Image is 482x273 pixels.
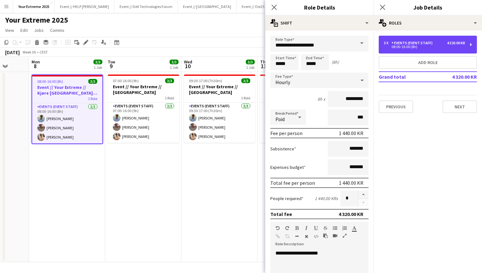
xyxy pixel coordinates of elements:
[189,78,222,83] span: 09:30-17:00 (7h30m)
[246,65,254,70] div: 1 Job
[374,15,482,31] div: Roles
[184,84,255,95] h3: Event // Your Extreme // [GEOGRAPHIC_DATA]
[5,49,20,55] div: [DATE]
[50,27,64,33] span: Comms
[323,233,328,238] button: Paste as plain text
[384,45,465,48] div: 08:00-16:00 (8h)
[241,96,250,100] span: 1 Role
[21,50,37,54] span: Week 36
[20,27,28,33] span: Edit
[314,234,318,239] button: HTML Code
[260,75,332,143] app-job-card: 08:00-15:00 (7h)3/3Event // Your Extreme // Kjøre [GEOGRAPHIC_DATA]-[GEOGRAPHIC_DATA]1 RoleEvents...
[384,41,391,45] div: 3 x
[184,103,255,143] app-card-role: Events (Event Staff)3/309:30-17:00 (7h30m)[PERSON_NAME][PERSON_NAME][PERSON_NAME]
[342,233,347,238] button: Fullscreen
[32,103,102,143] app-card-role: Events (Event Staff)3/308:00-16:00 (8h)[PERSON_NAME][PERSON_NAME][PERSON_NAME]
[47,26,67,34] a: Comms
[5,27,14,33] span: View
[32,84,102,96] h3: Event // Your Extreme // Kjøre [GEOGRAPHIC_DATA]-[GEOGRAPHIC_DATA]
[88,96,97,101] span: 1 Role
[358,190,369,199] button: Increase
[107,62,115,70] span: 9
[108,75,179,143] app-job-card: 07:00-16:00 (9h)3/3Event // Your Extreme // [GEOGRAPHIC_DATA]1 RoleEvents (Event Staff)3/307:00-1...
[270,130,303,136] div: Fee per person
[32,26,46,34] a: Jobs
[178,0,237,13] button: Event // [GEOGRAPHIC_DATA]
[3,26,17,34] a: View
[13,0,55,13] button: Your Extreme 2025
[342,226,347,231] button: Ordered List
[5,15,68,25] h1: Your Extreme 2025
[275,116,285,122] span: Paid
[304,226,309,231] button: Italic
[318,96,325,102] div: 8h x
[32,75,103,144] app-job-card: 08:00-16:00 (8h)3/3Event // Your Extreme // Kjøre [GEOGRAPHIC_DATA]-[GEOGRAPHIC_DATA]1 RoleEvents...
[94,65,102,70] div: 1 Job
[270,196,303,201] label: People required
[270,211,292,217] div: Total fee
[265,3,374,11] h3: Role Details
[270,164,306,170] label: Expenses budget
[270,180,315,186] div: Total fee per person
[184,59,192,65] span: Wed
[88,79,97,84] span: 3/3
[323,226,328,231] button: Strikethrough
[108,59,115,65] span: Tue
[295,226,299,231] button: Bold
[34,27,44,33] span: Jobs
[333,226,337,231] button: Unordered List
[259,62,268,70] span: 11
[391,41,435,45] div: Events (Event Staff)
[40,50,48,54] div: CEST
[237,0,279,13] button: Event // Ole25 (JCP)
[352,226,356,231] button: Text Color
[379,100,413,113] button: Previous
[241,78,250,83] span: 3/3
[333,233,337,238] button: Insert video
[379,56,477,69] button: Add role
[379,72,437,82] td: Grand total
[108,84,179,95] h3: Event // Your Extreme // [GEOGRAPHIC_DATA]
[170,65,178,70] div: 1 Job
[447,41,465,45] div: 4 320.00 KR
[18,26,30,34] a: Edit
[55,0,114,13] button: Event // HELP [PERSON_NAME]
[442,100,477,113] button: Next
[260,103,332,143] app-card-role: Events (Event Staff)3/308:00-15:00 (7h)[PERSON_NAME][PERSON_NAME][PERSON_NAME]
[374,3,482,11] h3: Job Details
[339,211,363,217] div: 4 320.00 KR
[31,62,40,70] span: 8
[304,234,309,239] button: Clear Formatting
[108,103,179,143] app-card-role: Events (Event Staff)3/307:00-16:00 (9h)[PERSON_NAME][PERSON_NAME][PERSON_NAME]
[260,59,268,65] span: Thu
[246,60,255,64] span: 3/3
[165,78,174,83] span: 3/3
[113,78,139,83] span: 07:00-16:00 (9h)
[165,96,174,100] span: 1 Role
[93,60,102,64] span: 3/3
[114,0,178,13] button: Event // Dell Technologies Forum
[314,226,318,231] button: Underline
[265,15,374,31] div: Shift
[260,84,332,95] h3: Event // Your Extreme // Kjøre [GEOGRAPHIC_DATA]-[GEOGRAPHIC_DATA]
[285,226,289,231] button: Redo
[275,226,280,231] button: Undo
[170,60,179,64] span: 3/3
[37,79,63,84] span: 08:00-16:00 (8h)
[32,59,40,65] span: Mon
[315,196,338,201] div: 1 440.00 KR x
[275,79,290,85] span: Hourly
[339,180,363,186] div: 1 440.00 KR
[183,62,192,70] span: 10
[339,130,363,136] div: 1 440.00 KR
[332,59,339,65] div: (8h)
[295,234,299,239] button: Horizontal Line
[437,72,477,82] td: 4 320.00 KR
[184,75,255,143] app-job-card: 09:30-17:00 (7h30m)3/3Event // Your Extreme // [GEOGRAPHIC_DATA]1 RoleEvents (Event Staff)3/309:3...
[270,146,296,152] label: Subsistence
